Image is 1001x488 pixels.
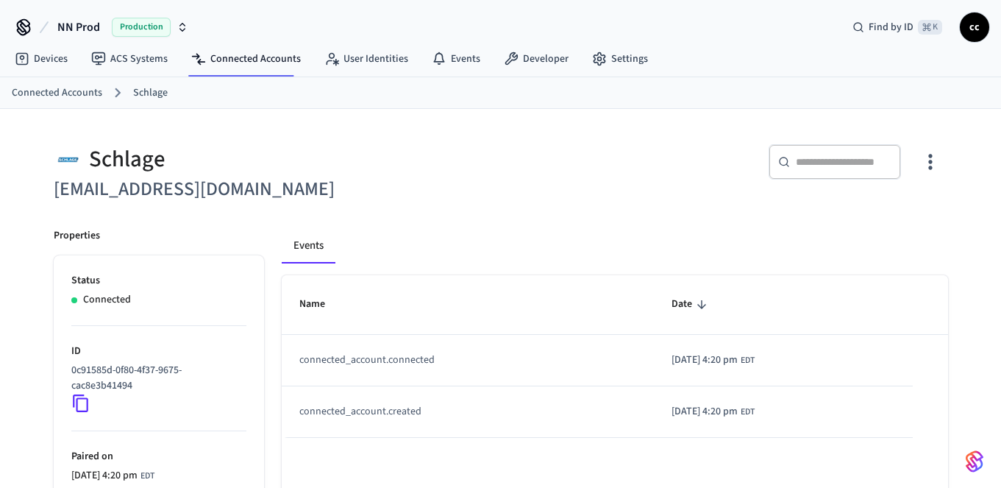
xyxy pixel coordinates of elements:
div: America/New_York [672,404,755,420]
a: Developer [492,46,580,72]
td: connected_account.connected [282,335,655,386]
div: Schlage [54,144,492,174]
span: Name [299,293,344,316]
a: Connected Accounts [179,46,313,72]
a: Devices [3,46,79,72]
a: ACS Systems [79,46,179,72]
span: cc [961,14,988,40]
img: Schlage Logo, Square [54,144,83,174]
div: America/New_York [672,353,755,368]
h6: [EMAIL_ADDRESS][DOMAIN_NAME] [54,174,492,205]
div: connected account tabs [282,228,948,264]
img: SeamLogoGradient.69752ec5.svg [966,450,983,473]
span: NN Prod [57,18,100,36]
span: [DATE] 4:20 pm [672,353,738,368]
span: [DATE] 4:20 pm [71,468,138,484]
p: Connected [83,292,131,308]
span: EDT [741,406,755,419]
p: Properties [54,228,100,244]
span: [DATE] 4:20 pm [672,404,738,420]
p: 0c91585d-0f80-4f37-9675-cac8e3b41494 [71,363,241,394]
span: ⌘ K [918,20,942,35]
a: Connected Accounts [12,85,102,101]
p: Paired on [71,449,246,464]
span: Date [672,293,711,316]
p: ID [71,344,246,359]
table: sticky table [282,275,948,437]
div: America/New_York [71,468,154,484]
div: Find by ID⌘ K [841,14,954,40]
a: Schlage [133,85,168,101]
button: Events [282,228,335,264]
span: Production [112,18,171,37]
span: Find by ID [869,20,913,35]
a: User Identities [313,46,420,72]
td: connected_account.created [282,386,655,438]
span: EDT [140,470,154,483]
a: Events [420,46,492,72]
a: Settings [580,46,660,72]
p: Status [71,273,246,289]
span: EDT [741,354,755,367]
button: cc [960,13,989,42]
